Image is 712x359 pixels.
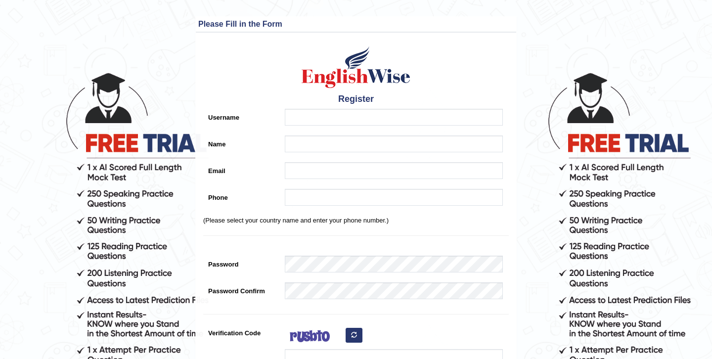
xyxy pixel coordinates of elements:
h4: Register [203,94,509,104]
label: Password [203,256,280,269]
label: Username [203,109,280,122]
label: Email [203,162,280,176]
label: Password Confirm [203,282,280,296]
img: Logo of English Wise create a new account for intelligent practice with AI [300,45,412,90]
label: Verification Code [203,324,280,338]
label: Phone [203,189,280,202]
p: (Please select your country name and enter your phone number.) [203,216,509,225]
label: Name [203,135,280,149]
h3: Please Fill in the Form [198,20,514,29]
